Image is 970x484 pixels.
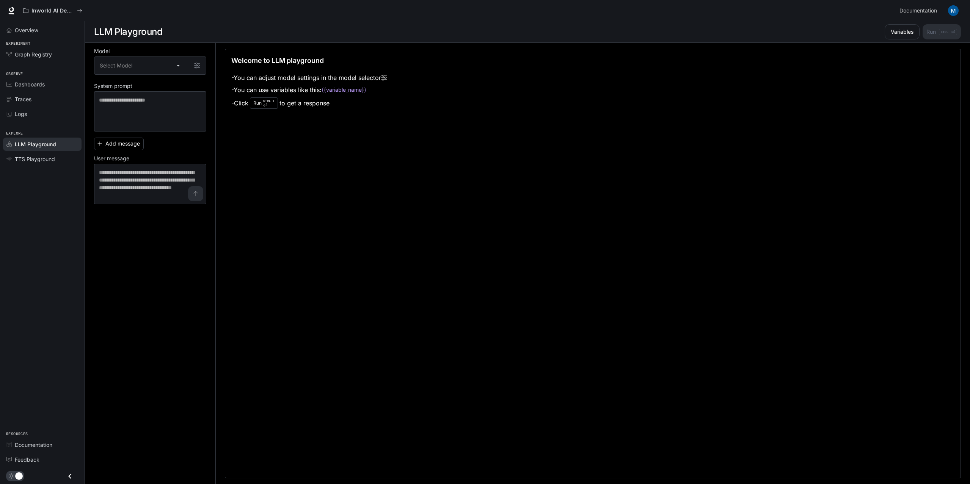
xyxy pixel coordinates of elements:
[15,80,45,88] span: Dashboards
[15,140,56,148] span: LLM Playground
[15,50,52,58] span: Graph Registry
[15,456,39,464] span: Feedback
[946,3,961,18] button: User avatar
[94,57,188,74] div: Select Model
[94,83,132,89] p: System prompt
[3,48,82,61] a: Graph Registry
[15,155,55,163] span: TTS Playground
[15,441,52,449] span: Documentation
[896,3,943,18] a: Documentation
[231,96,387,110] li: - Click to get a response
[100,62,132,69] span: Select Model
[15,471,23,480] span: Dark mode toggle
[3,23,82,37] a: Overview
[3,138,82,151] a: LLM Playground
[3,78,82,91] a: Dashboards
[20,3,86,18] button: All workspaces
[15,26,38,34] span: Overview
[31,8,74,14] p: Inworld AI Demos
[3,152,82,166] a: TTS Playground
[948,5,959,16] img: User avatar
[231,84,387,96] li: - You can use variables like this:
[94,49,110,54] p: Model
[15,110,27,118] span: Logs
[263,99,275,103] p: CTRL +
[250,97,278,109] div: Run
[322,86,366,94] code: {{variable_name}}
[3,438,82,451] a: Documentation
[94,24,162,39] h1: LLM Playground
[15,95,31,103] span: Traces
[3,453,82,466] a: Feedback
[3,107,82,121] a: Logs
[94,156,129,161] p: User message
[231,72,387,84] li: - You can adjust model settings in the model selector
[3,92,82,106] a: Traces
[231,55,324,66] p: Welcome to LLM playground
[885,24,920,39] button: Variables
[94,138,144,150] button: Add message
[899,6,937,16] span: Documentation
[61,468,78,484] button: Close drawer
[263,99,275,108] p: ⏎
